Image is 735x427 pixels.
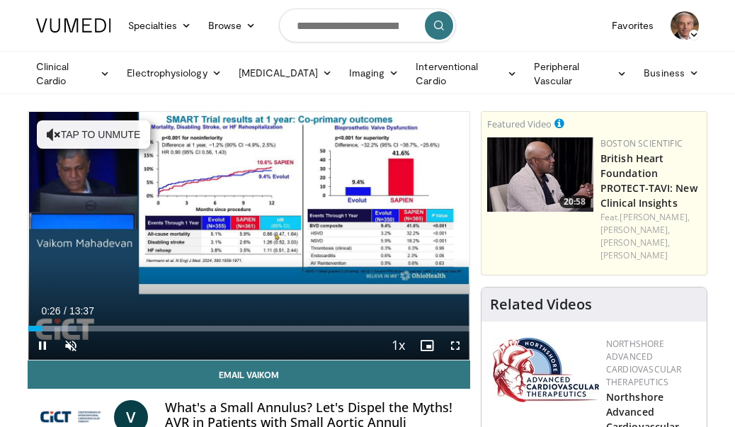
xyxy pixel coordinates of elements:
img: 20bd0fbb-f16b-4abd-8bd0-1438f308da47.150x105_q85_crop-smart_upscale.jpg [487,137,593,212]
small: Featured Video [487,118,552,130]
a: Email Vaikom [28,360,470,389]
img: VuMedi Logo [36,18,111,33]
span: 0:26 [41,305,60,317]
button: Tap to unmute [37,120,150,149]
img: 45d48ad7-5dc9-4e2c-badc-8ed7b7f471c1.jpg.150x105_q85_autocrop_double_scale_upscale_version-0.2.jpg [493,338,599,402]
h4: Related Videos [490,296,592,313]
a: Clinical Cardio [28,59,118,88]
button: Unmute [57,331,85,360]
a: [MEDICAL_DATA] [230,59,341,87]
a: Favorites [603,11,662,40]
span: / [64,305,67,317]
a: [PERSON_NAME], [600,224,670,236]
a: Electrophysiology [118,59,229,87]
span: 13:37 [69,305,94,317]
a: Specialties [120,11,200,40]
a: Business [635,59,707,87]
a: Browse [200,11,265,40]
video-js: Video Player [28,112,469,360]
a: [PERSON_NAME], [600,237,670,249]
a: [PERSON_NAME] [600,249,668,261]
span: 20:58 [559,195,590,208]
a: [PERSON_NAME], [620,211,689,223]
div: Progress Bar [28,326,469,331]
button: Fullscreen [441,331,469,360]
a: Imaging [341,59,408,87]
a: Boston Scientific [600,137,683,149]
a: Peripheral Vascular [525,59,635,88]
div: Feat. [600,211,701,262]
a: Interventional Cardio [407,59,525,88]
a: 20:58 [487,137,593,212]
button: Playback Rate [384,331,413,360]
input: Search topics, interventions [279,8,456,42]
img: Avatar [671,11,699,40]
a: NorthShore Advanced Cardiovascular Therapeutics [606,338,681,388]
button: Pause [28,331,57,360]
button: Enable picture-in-picture mode [413,331,441,360]
a: British Heart Foundation PROTECT-TAVI: New Clinical Insights [600,152,697,210]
